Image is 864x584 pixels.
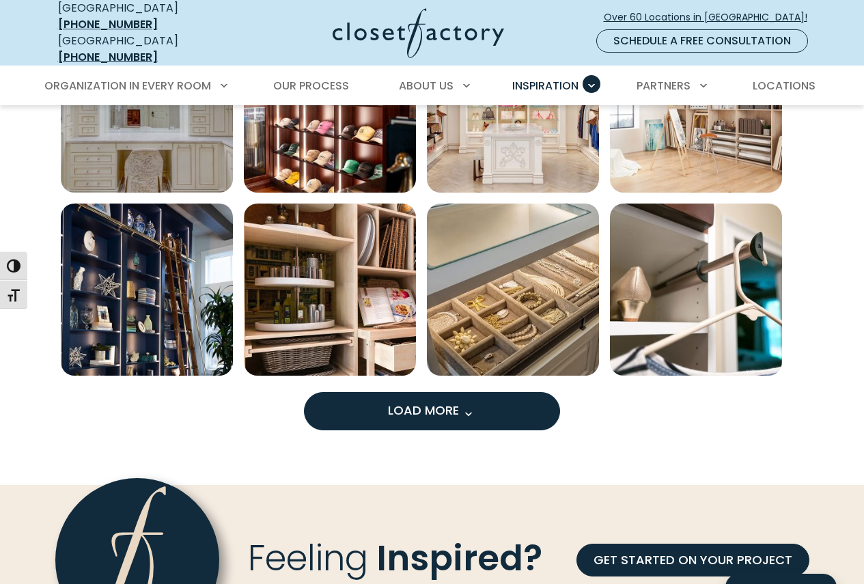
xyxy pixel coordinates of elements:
img: Wall unit Rolling ladder [61,204,233,376]
img: Tan velvet jewelry tray on pull-out shelf, counter with glass cutout [427,204,599,376]
span: Locations [753,78,816,94]
a: Over 60 Locations in [GEOGRAPHIC_DATA]! [603,5,819,29]
span: Partners [637,78,691,94]
span: Feeling [248,533,368,583]
a: Open inspiration gallery to preview enlarged image [61,204,233,376]
a: GET STARTED ON YOUR PROJECT [576,544,809,576]
div: [GEOGRAPHIC_DATA] [58,33,225,66]
a: Open inspiration gallery to preview enlarged image [610,204,782,376]
a: Open inspiration gallery to preview enlarged image [427,204,599,376]
img: Synergy valet rod [610,204,782,376]
a: Schedule a Free Consultation [596,29,808,53]
a: [PHONE_NUMBER] [58,49,158,65]
a: Open inspiration gallery to preview enlarged image [61,20,233,193]
a: Open inspiration gallery to preview enlarged image [610,20,782,193]
span: Inspired? [376,533,542,583]
img: Sophisticated wardrobe suite with floor-to-ceiling fluted glass doors, wraparound cabinetry, and ... [244,20,416,193]
span: Our Process [273,78,349,94]
span: Organization in Every Room [44,78,211,94]
img: Full vanity suite built into a dressing room with glass insert cabinet doors and integrated light... [61,20,233,193]
nav: Primary Menu [35,67,830,105]
img: Closet Factory Logo [333,8,504,58]
img: Pantry lazy susans [244,204,416,376]
span: Inspiration [512,78,579,94]
span: Load More [388,402,477,419]
img: Art studio open shelving in Rhapsody melamine. [610,20,782,193]
a: [PHONE_NUMBER] [58,16,158,32]
span: About Us [399,78,454,94]
button: Load more inspiration gallery images [304,392,560,430]
img: Custom walk-in solid wood system with open glass shelving, crown molding, and decorative appliques. [427,20,599,193]
span: Over 60 Locations in [GEOGRAPHIC_DATA]! [604,10,818,25]
a: Open inspiration gallery to preview enlarged image [427,20,599,193]
a: Open inspiration gallery to preview enlarged image [244,20,416,193]
a: Open inspiration gallery to preview enlarged image [244,204,416,376]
